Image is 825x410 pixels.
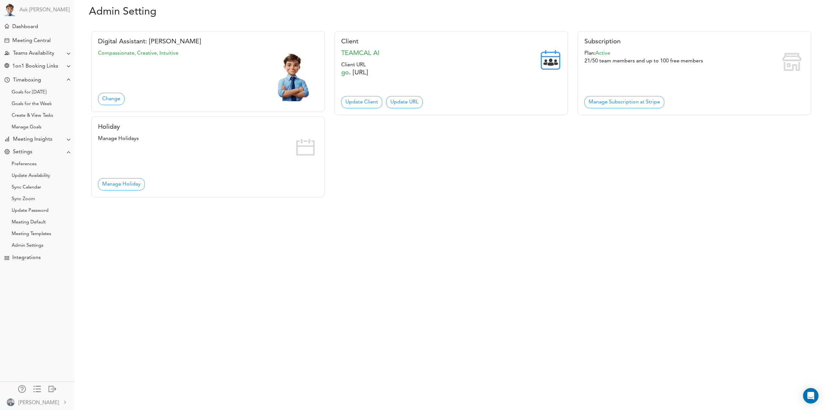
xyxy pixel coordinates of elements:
[12,163,37,166] div: Preferences
[335,31,568,115] div: Client URL
[5,77,10,83] div: Time Your Goals
[18,385,26,394] a: Manage Members and Externals
[12,186,41,189] div: Sync Calendar
[12,209,49,212] div: Update Password
[341,96,382,108] a: Update Client
[584,96,664,108] a: Manage Subscription at Stripe
[584,57,804,65] p: 21/50 team members and up to 100 free members
[5,38,9,43] div: Create Meeting
[98,93,125,105] a: Change
[3,3,16,16] img: Powered by TEAMCAL AI
[18,385,26,392] div: Manage Members and Externals
[12,114,53,117] div: Create & View Tasks
[578,31,811,115] div: Plan:
[12,255,41,261] div: Integrations
[49,385,56,392] div: Log out
[386,96,423,108] a: Update URL
[5,63,9,70] div: Share Meeting Link
[12,91,47,94] div: Goals for [DATE]
[12,38,51,44] div: Meeting Central
[341,69,561,77] h5: . [URL]
[12,63,58,70] div: 1on1 Booking Links
[92,117,324,197] div: Manage Holidays
[33,385,41,394] a: Change side menu
[584,38,804,46] h5: Subscription
[5,256,9,260] div: TEAMCAL AI Workflow Apps
[293,135,318,160] img: schedule.png
[12,232,51,236] div: Meeting Templates
[5,24,9,28] div: Meeting Dashboard
[19,7,70,13] a: Ask [PERSON_NAME]
[266,49,318,101] img: Theo.png
[12,244,43,247] div: Admin Settings
[13,77,41,83] div: Timeboxing
[7,398,15,406] img: BWv8PPf8N0ctf3JvtTlAAAAAASUVORK5CYII=
[79,6,320,18] h2: Admin Setting
[98,51,179,56] span: Compassionate, Creative, Intuitive
[595,51,610,56] span: Days remaining:
[12,198,35,201] div: Sync Zoom
[98,178,145,190] a: Manage Holiday
[12,102,52,106] div: Goals for the Week
[18,399,59,407] div: [PERSON_NAME]
[341,70,349,76] span: go
[540,49,561,70] img: teamcalendar.png
[13,50,54,57] div: Teams Availability
[98,123,318,131] h5: Holiday
[341,38,561,46] h5: Client
[12,174,50,178] div: Update Availability
[1,395,74,409] a: [PERSON_NAME]
[12,24,38,30] div: Dashboard
[779,49,804,74] img: subscription.png
[13,136,52,143] div: Meeting Insights
[12,126,41,129] div: Manage Goals
[12,221,46,224] div: Meeting Default
[98,38,318,46] h5: Digital Assistant: [PERSON_NAME]
[13,149,32,155] div: Settings
[341,49,561,57] h5: TEAMCAL AI
[33,385,41,392] div: Show only icons
[803,388,819,404] div: Open Intercom Messenger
